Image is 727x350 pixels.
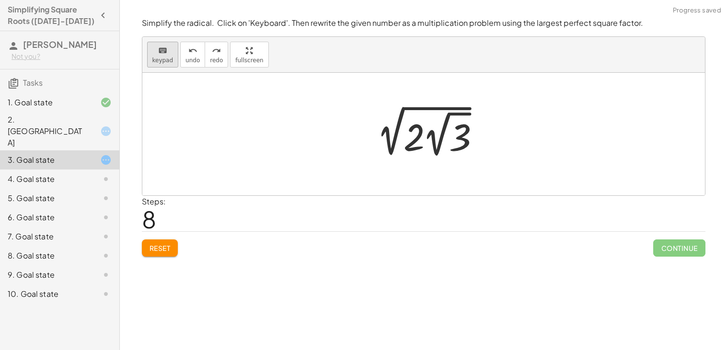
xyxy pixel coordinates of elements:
[8,192,85,204] div: 5. Goal state
[100,97,112,108] i: Task finished and correct.
[100,269,112,281] i: Task not started.
[8,97,85,108] div: 1. Goal state
[23,78,43,88] span: Tasks
[100,288,112,300] i: Task not started.
[8,250,85,261] div: 8. Goal state
[8,114,85,148] div: 2. [GEOGRAPHIC_DATA]
[205,42,228,68] button: redoredo
[100,212,112,223] i: Task not started.
[188,45,197,56] i: undo
[142,18,705,29] p: Simplify the radical. Click on 'Keyboard'. Then rewrite the given number as a multiplication prob...
[8,288,85,300] div: 10. Goal state
[23,39,97,50] span: [PERSON_NAME]
[180,42,205,68] button: undoundo
[142,196,166,206] label: Steps:
[8,4,94,27] h4: Simplifying Square Roots ([DATE]-[DATE])
[142,239,178,257] button: Reset
[673,6,721,15] span: Progress saved
[100,231,112,242] i: Task not started.
[100,173,112,185] i: Task not started.
[152,57,173,64] span: keypad
[100,125,112,137] i: Task started.
[185,57,200,64] span: undo
[210,57,223,64] span: redo
[150,244,171,252] span: Reset
[100,250,112,261] i: Task not started.
[147,42,179,68] button: keyboardkeypad
[8,269,85,281] div: 9. Goal state
[8,173,85,185] div: 4. Goal state
[142,204,156,234] span: 8
[12,52,112,61] div: Not you?
[235,57,263,64] span: fullscreen
[8,154,85,166] div: 3. Goal state
[100,192,112,204] i: Task not started.
[212,45,221,56] i: redo
[8,212,85,223] div: 6. Goal state
[100,154,112,166] i: Task started.
[230,42,268,68] button: fullscreen
[8,231,85,242] div: 7. Goal state
[158,45,167,56] i: keyboard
